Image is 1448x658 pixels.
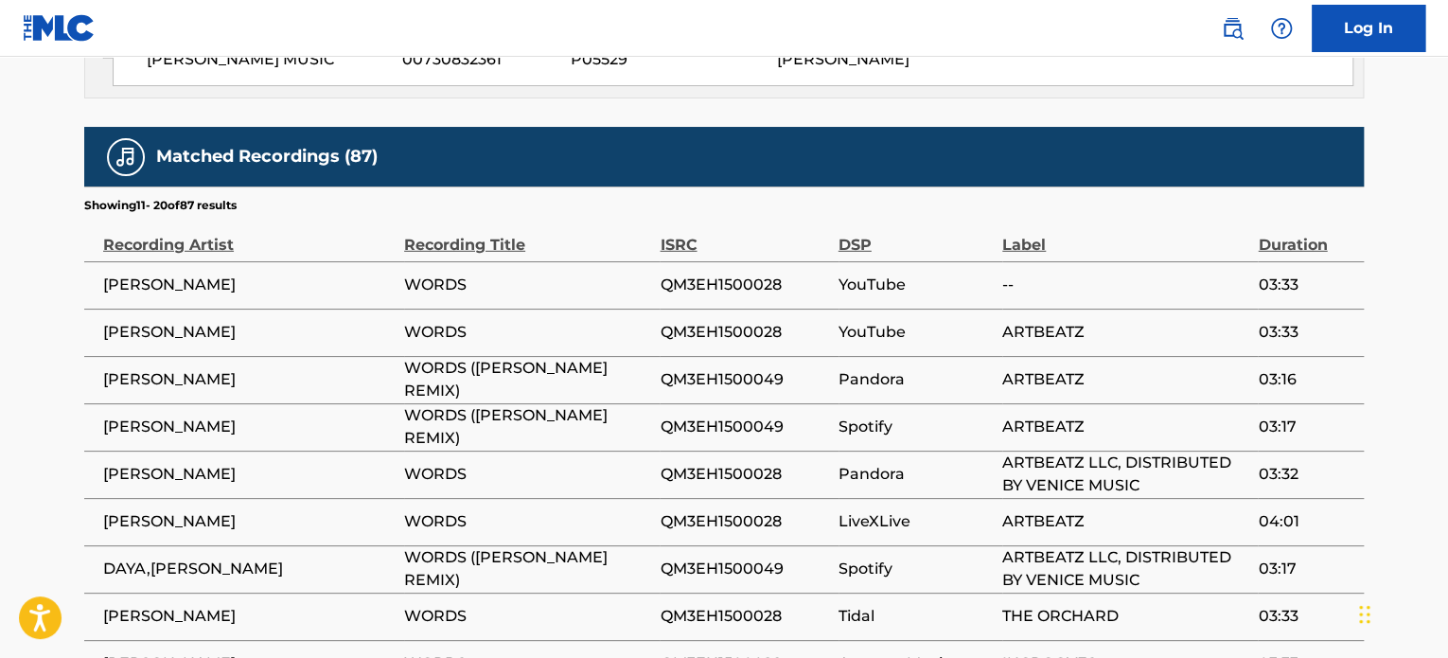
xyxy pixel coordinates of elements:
span: 03:16 [1258,368,1354,391]
span: QM3EH1500049 [660,368,828,391]
span: [PERSON_NAME] [103,605,395,628]
span: 03:33 [1258,321,1354,344]
span: P05529 [570,48,763,71]
span: WORDS [404,463,650,486]
img: help [1270,17,1293,40]
span: YouTube [839,321,993,344]
span: YouTube [839,274,993,296]
span: [PERSON_NAME] MUSIC [147,48,388,71]
span: WORDS [404,605,650,628]
div: DSP [839,214,993,257]
span: WORDS ([PERSON_NAME] REMIX) [404,546,650,592]
iframe: Chat Widget [1353,567,1448,658]
div: Recording Title [404,214,650,257]
span: 03:33 [1258,605,1354,628]
span: -- [1002,274,1248,296]
span: 03:33 [1258,274,1354,296]
div: Drag [1359,586,1370,643]
span: Spotify [839,416,993,438]
span: WORDS [404,321,650,344]
span: Spotify [839,558,993,580]
span: 03:17 [1258,416,1354,438]
span: WORDS [404,510,650,533]
h5: Matched Recordings (87) [156,146,378,168]
span: QM3EH1500028 [660,463,828,486]
a: Public Search [1213,9,1251,47]
div: Recording Artist [103,214,395,257]
span: [PERSON_NAME] [103,274,395,296]
img: Matched Recordings [115,146,137,169]
p: Showing 11 - 20 of 87 results [84,197,237,214]
span: Pandora [839,463,993,486]
span: ARTBEATZ [1002,416,1248,438]
span: QM3EH1500028 [660,321,828,344]
span: 03:17 [1258,558,1354,580]
a: Log In [1312,5,1425,52]
span: WORDS ([PERSON_NAME] REMIX) [404,357,650,402]
img: search [1221,17,1244,40]
span: Tidal [839,605,993,628]
span: ARTBEATZ LLC, DISTRIBUTED BY VENICE MUSIC [1002,452,1248,497]
div: Help [1263,9,1300,47]
span: WORDS ([PERSON_NAME] REMIX) [404,404,650,450]
span: QM3EH1500028 [660,274,828,296]
span: 04:01 [1258,510,1354,533]
span: WORDS [404,274,650,296]
span: [PERSON_NAME] [103,416,395,438]
span: QM3EH1500028 [660,510,828,533]
div: Duration [1258,214,1354,257]
div: Label [1002,214,1248,257]
span: 00730832361 [402,48,556,71]
span: Pandora [839,368,993,391]
span: QM3EH1500049 [660,558,828,580]
span: [PERSON_NAME] [103,321,395,344]
span: QM3EH1500049 [660,416,828,438]
div: ISRC [660,214,828,257]
span: DAYA,[PERSON_NAME] [103,558,395,580]
span: ARTBEATZ [1002,368,1248,391]
span: [PERSON_NAME] [103,510,395,533]
span: ARTBEATZ [1002,510,1248,533]
span: [PERSON_NAME] [777,50,909,68]
span: THE ORCHARD [1002,605,1248,628]
span: LiveXLive [839,510,993,533]
span: [PERSON_NAME] [103,463,395,486]
span: QM3EH1500028 [660,605,828,628]
span: [PERSON_NAME] [103,368,395,391]
span: ARTBEATZ [1002,321,1248,344]
span: 03:32 [1258,463,1354,486]
img: MLC Logo [23,14,96,42]
span: ARTBEATZ LLC, DISTRIBUTED BY VENICE MUSIC [1002,546,1248,592]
